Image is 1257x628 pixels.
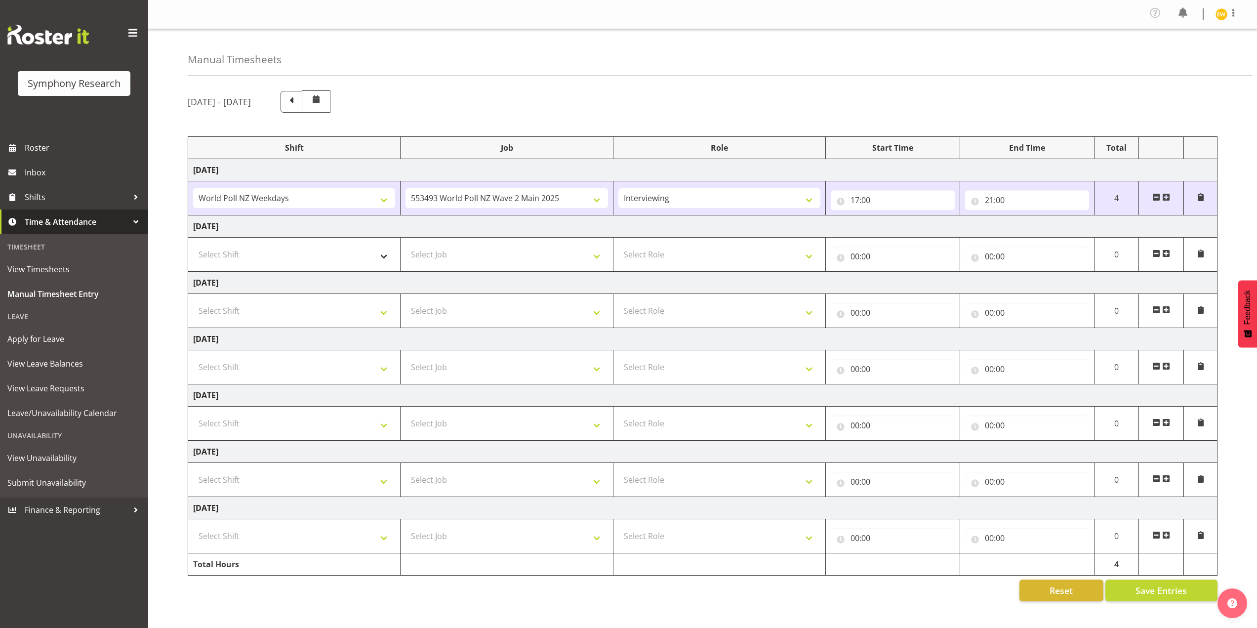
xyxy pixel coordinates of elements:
div: Timesheet [2,237,146,257]
button: Reset [1019,580,1103,601]
td: 0 [1094,519,1139,553]
span: View Leave Balances [7,356,141,371]
a: Leave/Unavailability Calendar [2,401,146,425]
a: View Leave Balances [2,351,146,376]
span: Manual Timesheet Entry [7,287,141,301]
td: [DATE] [188,441,1217,463]
input: Click to select... [831,247,955,266]
input: Click to select... [831,303,955,323]
div: Total [1099,142,1134,154]
span: Shifts [25,190,128,205]
span: Apply for Leave [7,332,141,346]
input: Click to select... [965,190,1089,210]
h4: Manual Timesheets [188,54,282,65]
div: Shift [193,142,395,154]
span: View Timesheets [7,262,141,277]
input: Click to select... [965,472,1089,492]
a: Apply for Leave [2,327,146,351]
input: Click to select... [831,359,955,379]
td: [DATE] [188,272,1217,294]
td: [DATE] [188,497,1217,519]
span: Time & Attendance [25,214,128,229]
td: 0 [1094,238,1139,272]
td: 0 [1094,407,1139,441]
input: Click to select... [831,528,955,548]
a: View Timesheets [2,257,146,282]
input: Click to select... [965,528,1089,548]
h5: [DATE] - [DATE] [188,96,251,107]
span: Finance & Reporting [25,502,128,517]
a: View Leave Requests [2,376,146,401]
img: Rosterit website logo [7,25,89,44]
div: Start Time [831,142,955,154]
div: Symphony Research [28,76,121,91]
td: [DATE] [188,328,1217,350]
input: Click to select... [965,416,1089,435]
img: help-xxl-2.png [1227,598,1237,608]
button: Feedback - Show survey [1238,280,1257,347]
td: 4 [1094,181,1139,215]
div: Role [618,142,820,154]
td: Total Hours [188,553,401,576]
input: Click to select... [965,359,1089,379]
td: [DATE] [188,159,1217,181]
td: [DATE] [188,215,1217,238]
td: 0 [1094,294,1139,328]
input: Click to select... [831,416,955,435]
a: View Unavailability [2,446,146,470]
span: Submit Unavailability [7,475,141,490]
button: Save Entries [1105,580,1217,601]
input: Click to select... [965,247,1089,266]
span: Reset [1050,584,1073,597]
img: enrica-walsh11863.jpg [1216,8,1227,20]
td: 0 [1094,350,1139,384]
div: End Time [965,142,1089,154]
span: Roster [25,140,143,155]
a: Manual Timesheet Entry [2,282,146,306]
div: Leave [2,306,146,327]
span: View Unavailability [7,451,141,465]
span: Feedback [1243,290,1252,325]
td: 0 [1094,463,1139,497]
a: Submit Unavailability [2,470,146,495]
span: Leave/Unavailability Calendar [7,406,141,420]
div: Job [405,142,608,154]
span: Save Entries [1135,584,1187,597]
input: Click to select... [831,472,955,492]
span: View Leave Requests [7,381,141,396]
input: Click to select... [831,190,955,210]
td: 4 [1094,553,1139,576]
td: [DATE] [188,384,1217,407]
span: Inbox [25,165,143,180]
div: Unavailability [2,425,146,446]
input: Click to select... [965,303,1089,323]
